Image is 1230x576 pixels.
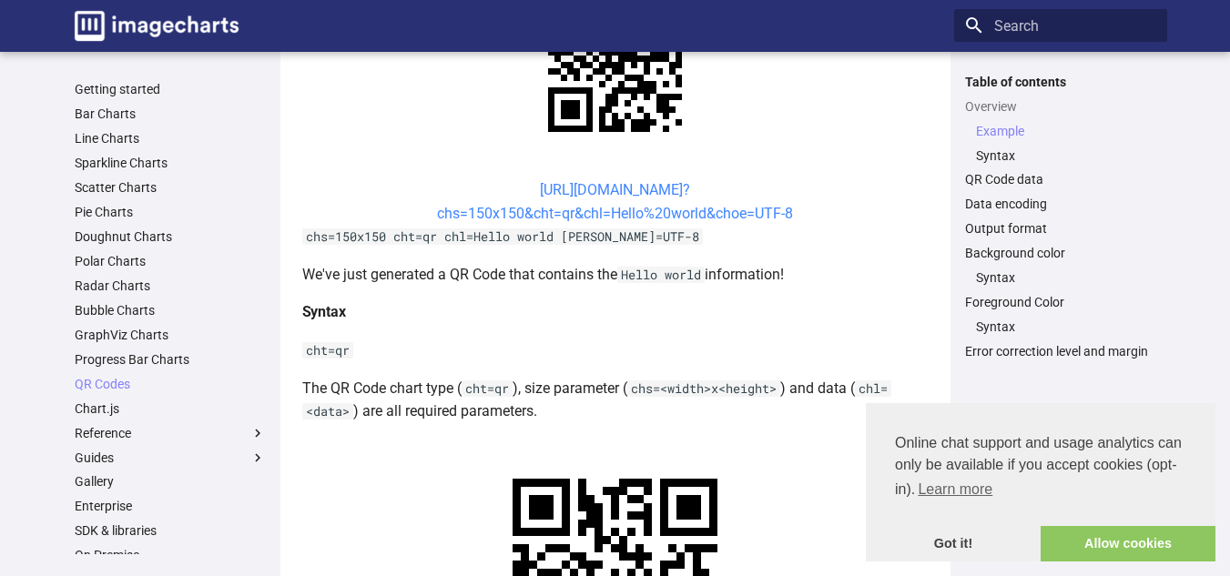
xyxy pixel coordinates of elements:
h4: Syntax [302,300,929,324]
a: QR Codes [75,376,266,392]
a: Getting started [75,81,266,97]
a: Output format [965,220,1156,237]
a: Data encoding [965,196,1156,212]
a: GraphViz Charts [75,327,266,343]
img: logo [75,11,239,41]
a: Syntax [976,269,1156,286]
a: Image-Charts documentation [67,4,246,48]
a: Radar Charts [75,278,266,294]
a: Foreground Color [965,294,1156,310]
a: Gallery [75,473,266,490]
nav: Overview [965,123,1156,164]
a: learn more about cookies [915,476,995,503]
a: Pie Charts [75,204,266,220]
a: Enterprise [75,498,266,514]
label: Guides [75,450,266,466]
a: Overview [965,98,1156,115]
code: chs=150x150 cht=qr chl=Hello world [PERSON_NAME]=UTF-8 [302,228,703,245]
a: Doughnut Charts [75,228,266,245]
a: Chart.js [75,400,266,417]
nav: Foreground Color [965,318,1156,335]
a: Scatter Charts [75,179,266,196]
a: Bar Charts [75,106,266,122]
nav: Background color [965,269,1156,286]
a: Background color [965,245,1156,261]
a: QR Code data [965,171,1156,187]
label: Reference [75,425,266,441]
a: SDK & libraries [75,522,266,539]
a: Sparkline Charts [75,155,266,171]
span: Online chat support and usage analytics can only be available if you accept cookies (opt-in). [895,432,1186,503]
code: chs=<width>x<height> [627,380,780,397]
a: Polar Charts [75,253,266,269]
a: Syntax [976,147,1156,164]
a: Example [976,123,1156,139]
a: [URL][DOMAIN_NAME]?chs=150x150&cht=qr&chl=Hello%20world&choe=UTF-8 [437,181,793,222]
a: Error correction level and margin [965,343,1156,359]
code: Hello world [617,267,705,283]
nav: Table of contents [954,74,1167,360]
code: cht=qr [302,342,353,359]
div: cookieconsent [866,403,1215,561]
a: On Premise [75,547,266,563]
a: Bubble Charts [75,302,266,318]
input: Search [954,9,1167,42]
a: Syntax [976,318,1156,335]
p: We've just generated a QR Code that contains the information! [302,263,929,287]
code: cht=qr [462,380,513,397]
p: The QR Code chart type ( ), size parameter ( ) and data ( ) are all required parameters. [302,377,929,423]
a: dismiss cookie message [866,526,1041,562]
a: allow cookies [1041,526,1215,562]
a: Progress Bar Charts [75,351,266,368]
a: Line Charts [75,130,266,147]
label: Table of contents [954,74,1167,90]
